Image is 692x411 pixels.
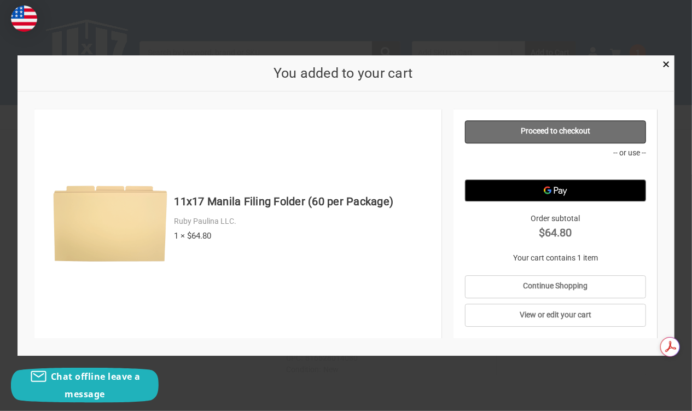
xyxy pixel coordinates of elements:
div: Order subtotal [465,213,646,241]
img: duty and tax information for United States [11,5,37,32]
a: View or edit your cart [465,304,646,327]
a: Proceed to checkout [465,120,646,143]
div: Ruby Paulina LLC. [175,216,431,228]
button: Google Pay [465,180,646,201]
strong: $64.80 [465,224,646,241]
p: -- or use -- [465,147,646,159]
div: 1 × $64.80 [175,230,431,242]
a: Continue Shopping [465,275,646,298]
h4: 11x17 Manila Filing Folder (60 per Package) [175,194,431,210]
span: Chat offline leave a message [51,371,141,400]
h2: You added to your cart [34,63,652,84]
button: Chat offline leave a message [11,368,159,403]
a: Close [660,58,672,70]
p: Your cart contains 1 item [465,252,646,264]
img: 11x17 Manila Filing Folder (60 per Package) [52,165,168,282]
span: × [662,57,670,73]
